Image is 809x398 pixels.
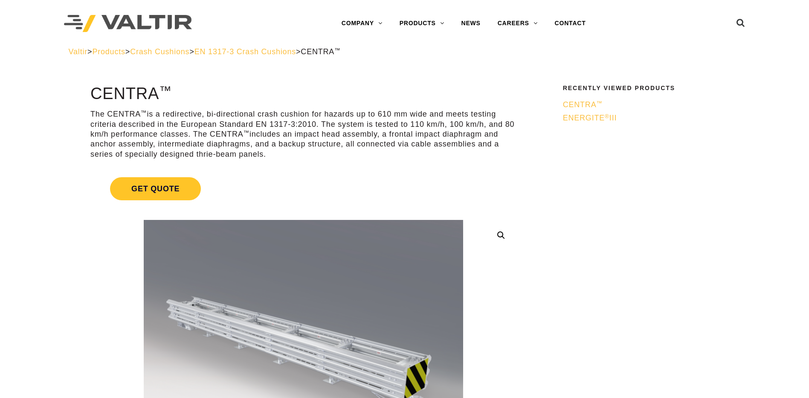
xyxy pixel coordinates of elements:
sup: ™ [596,100,602,106]
img: Valtir [64,15,192,32]
sup: ™ [244,129,249,136]
span: Get Quote [110,177,201,200]
p: The CENTRA is a redirective, bi-directional crash cushion for hazards up to 610 mm wide and meets... [90,109,516,159]
h2: Recently Viewed Products [563,85,735,91]
sup: ™ [334,47,340,53]
a: CONTACT [546,15,594,32]
span: CENTRA [301,47,340,56]
a: CAREERS [489,15,546,32]
sup: ™ [141,109,147,116]
a: PRODUCTS [391,15,453,32]
span: CENTRA [563,100,603,109]
a: NEWS [453,15,489,32]
h1: CENTRA [90,85,516,103]
a: EN 1317-3 Crash Cushions [194,47,296,56]
div: > > > > [69,47,741,57]
a: COMPANY [333,15,391,32]
a: Crash Cushions [130,47,189,56]
sup: ™ [159,84,171,97]
a: Products [92,47,125,56]
a: CENTRA™ [563,100,735,110]
a: ENERGITE®III [563,113,735,123]
span: ENERGITE III [563,114,617,122]
sup: ® [605,113,609,120]
a: Valtir [69,47,87,56]
a: Get Quote [90,167,516,211]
